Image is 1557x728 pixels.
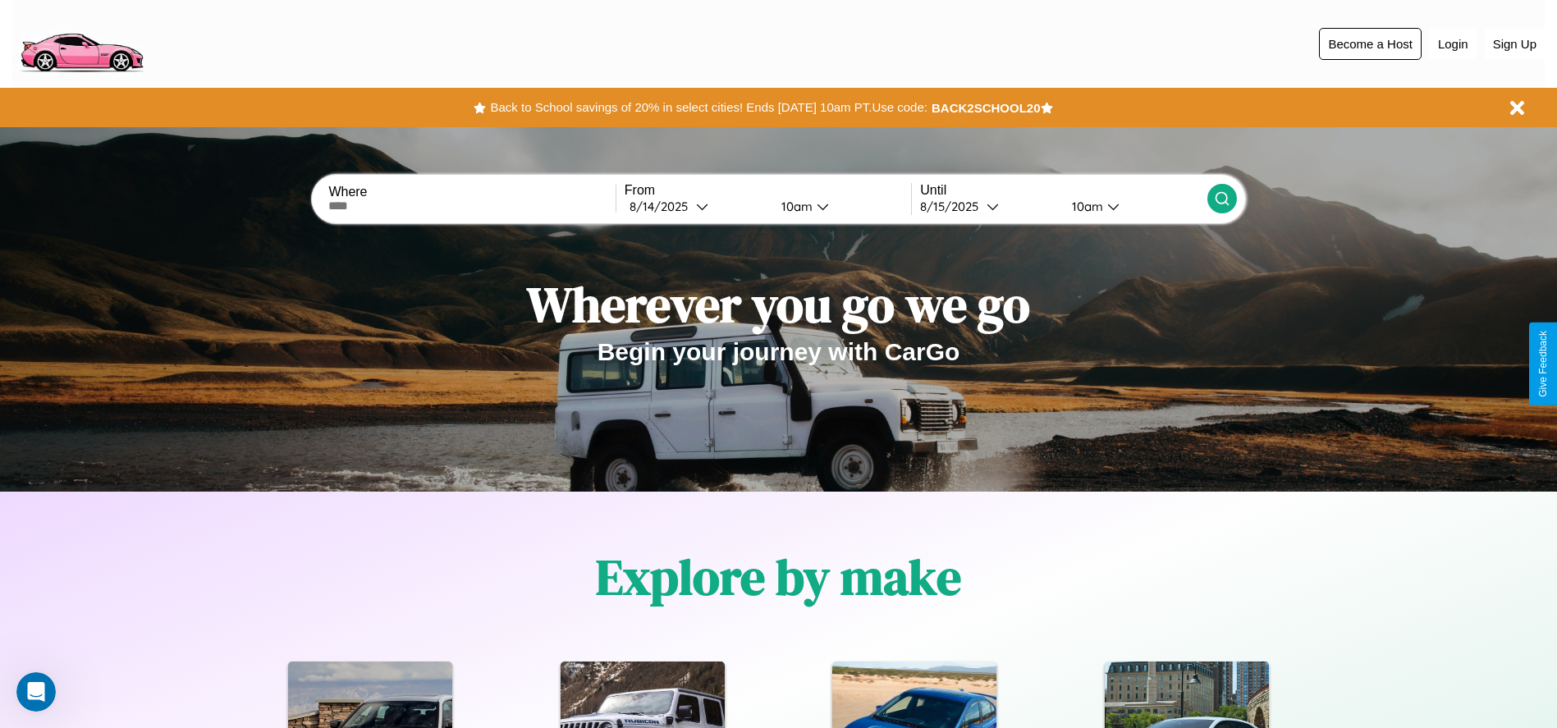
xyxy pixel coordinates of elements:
[625,183,911,198] label: From
[16,672,56,712] iframe: Intercom live chat
[1485,29,1545,59] button: Sign Up
[625,198,768,215] button: 8/14/2025
[1537,331,1549,397] div: Give Feedback
[1064,199,1107,214] div: 10am
[328,185,615,199] label: Where
[12,8,150,76] img: logo
[486,96,931,119] button: Back to School savings of 20% in select cities! Ends [DATE] 10am PT.Use code:
[920,183,1207,198] label: Until
[773,199,817,214] div: 10am
[630,199,696,214] div: 8 / 14 / 2025
[596,543,961,611] h1: Explore by make
[1430,29,1477,59] button: Login
[1059,198,1207,215] button: 10am
[920,199,987,214] div: 8 / 15 / 2025
[768,198,912,215] button: 10am
[1319,28,1422,60] button: Become a Host
[932,101,1041,115] b: BACK2SCHOOL20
